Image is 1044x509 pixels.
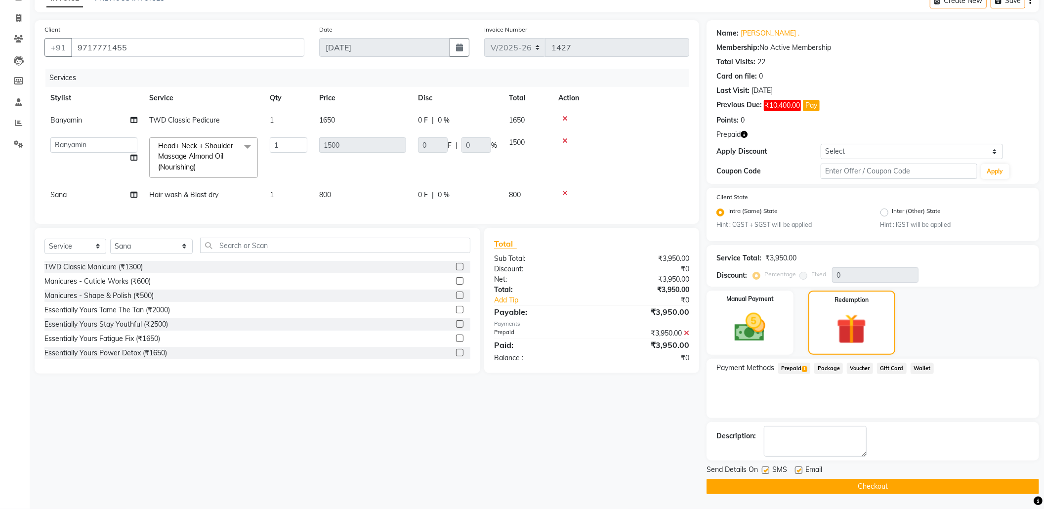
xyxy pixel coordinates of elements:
[503,87,552,109] th: Total
[811,270,826,279] label: Fixed
[143,87,264,109] th: Service
[44,38,72,57] button: +91
[892,207,941,218] label: Inter (Other) State
[716,253,761,263] div: Service Total:
[487,306,592,318] div: Payable:
[716,363,774,373] span: Payment Methods
[44,276,151,287] div: Manicures - Cuticle Works (₹600)
[716,220,865,229] small: Hint : CGST + SGST will be applied
[728,207,778,218] label: Intra (Same) State
[418,190,428,200] span: 0 F
[200,238,470,253] input: Search or Scan
[716,115,739,126] div: Points:
[319,25,333,34] label: Date
[44,262,143,272] div: TWD Classic Manicure (₹1300)
[847,363,873,374] span: Voucher
[432,115,434,126] span: |
[716,42,759,53] div: Membership:
[456,140,458,151] span: |
[716,28,739,39] div: Name:
[270,190,274,199] span: 1
[438,115,450,126] span: 0 %
[707,465,758,477] span: Send Details On
[707,479,1039,494] button: Checkout
[765,253,796,263] div: ₹3,950.00
[44,291,154,301] div: Manicures - Shape & Polish (₹500)
[487,264,592,274] div: Discount:
[487,339,592,351] div: Paid:
[764,100,801,111] span: ₹10,400.00
[726,295,774,303] label: Manual Payment
[487,285,592,295] div: Total:
[772,465,787,477] span: SMS
[494,320,689,328] div: Payments
[494,239,517,249] span: Total
[484,25,527,34] label: Invoice Number
[911,363,934,374] span: Wallet
[509,116,525,125] span: 1650
[50,190,67,199] span: Sana
[509,190,521,199] span: 800
[149,190,218,199] span: Hair wash & Blast dry
[778,363,810,374] span: Prepaid
[552,87,689,109] th: Action
[827,310,876,348] img: _gift.svg
[716,100,762,111] div: Previous Due:
[803,100,820,111] button: Pay
[319,116,335,125] span: 1650
[592,353,697,363] div: ₹0
[592,264,697,274] div: ₹0
[981,164,1009,179] button: Apply
[438,190,450,200] span: 0 %
[592,274,697,285] div: ₹3,950.00
[491,140,497,151] span: %
[487,295,609,305] a: Add Tip
[270,116,274,125] span: 1
[313,87,412,109] th: Price
[44,348,167,358] div: Essentially Yours Power Detox (₹1650)
[44,319,168,330] div: Essentially Yours Stay Youthful (₹2500)
[716,57,755,67] div: Total Visits:
[412,87,503,109] th: Disc
[716,42,1029,53] div: No Active Membership
[759,71,763,82] div: 0
[716,146,821,157] div: Apply Discount
[880,220,1029,229] small: Hint : IGST will be applied
[509,138,525,147] span: 1500
[45,69,697,87] div: Services
[487,274,592,285] div: Net:
[592,306,697,318] div: ₹3,950.00
[752,85,773,96] div: [DATE]
[741,28,799,39] a: [PERSON_NAME] .
[835,296,869,304] label: Redemption
[71,38,304,57] input: Search by Name/Mobile/Email/Code
[432,190,434,200] span: |
[44,305,170,315] div: Essentially Yours Tame The Tan (₹2000)
[44,25,60,34] label: Client
[757,57,765,67] div: 22
[716,270,747,281] div: Discount:
[196,163,200,171] a: x
[50,116,82,125] span: Banyamin
[418,115,428,126] span: 0 F
[264,87,313,109] th: Qty
[716,166,821,176] div: Coupon Code
[487,353,592,363] div: Balance :
[716,85,750,96] div: Last Visit:
[716,193,748,202] label: Client State
[764,270,796,279] label: Percentage
[741,115,745,126] div: 0
[448,140,452,151] span: F
[716,71,757,82] div: Card on file:
[814,363,843,374] span: Package
[158,141,233,171] span: Head+ Neck + Shoulder Massage Almond Oil (Nourishing)
[725,309,775,345] img: _cash.svg
[592,285,697,295] div: ₹3,950.00
[802,366,807,372] span: 1
[592,254,697,264] div: ₹3,950.00
[592,339,697,351] div: ₹3,950.00
[821,164,977,179] input: Enter Offer / Coupon Code
[487,254,592,264] div: Sub Total:
[805,465,822,477] span: Email
[149,116,220,125] span: TWD Classic Pedicure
